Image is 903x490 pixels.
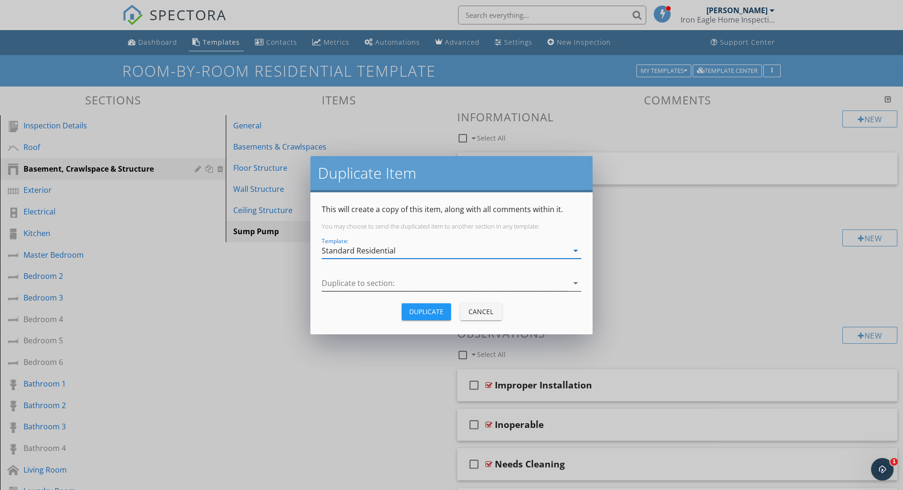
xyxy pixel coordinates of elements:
[322,222,581,230] p: You may choose to send the duplicated item to another section in any template:
[402,303,451,320] button: Duplicate
[890,458,898,466] span: 1
[570,245,581,256] i: arrow_drop_down
[322,246,396,255] div: Standard Residential
[322,204,581,215] p: This will create a copy of this item, along with all comments within it.
[570,277,581,289] i: arrow_drop_down
[460,303,502,320] button: Cancel
[468,307,494,316] div: Cancel
[871,458,894,481] iframe: Intercom live chat
[409,307,444,316] div: Duplicate
[318,164,585,182] h2: Duplicate Item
